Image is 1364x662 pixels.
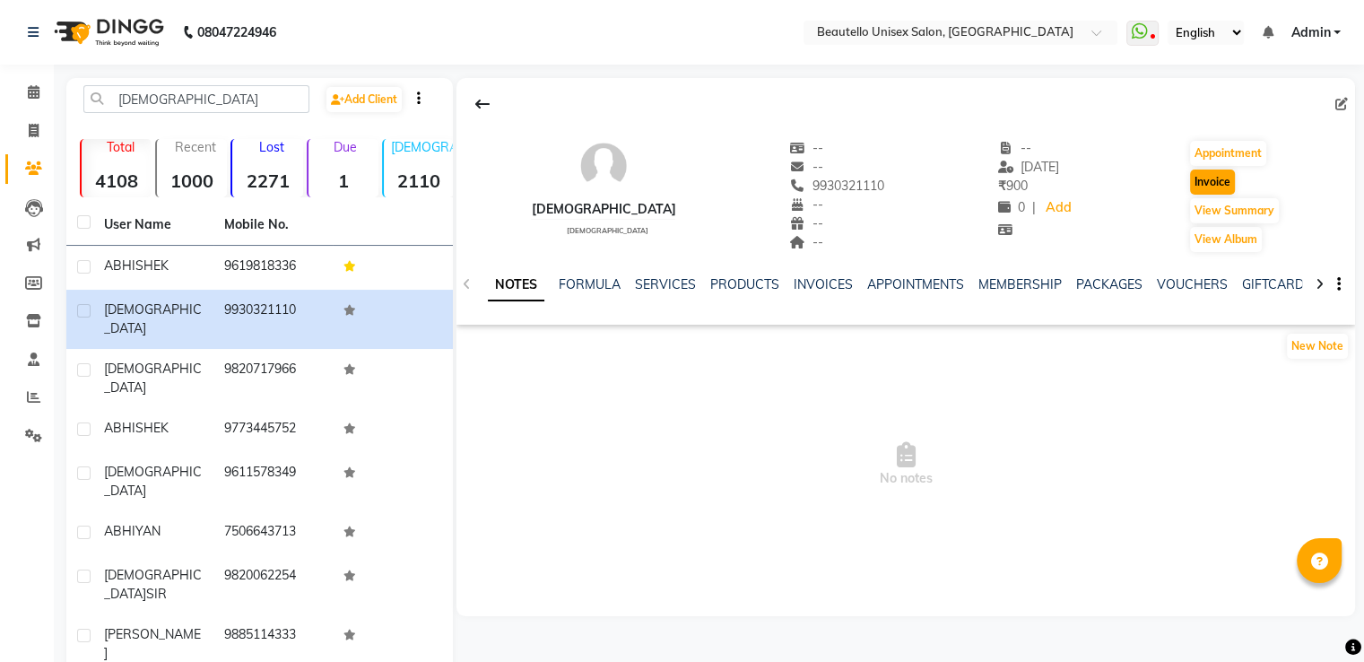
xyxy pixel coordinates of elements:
[997,178,1005,194] span: ₹
[384,170,454,192] strong: 2110
[1190,170,1235,195] button: Invoice
[997,178,1027,194] span: 900
[213,452,334,511] td: 9611578349
[867,276,964,292] a: APPOINTMENTS
[104,626,201,661] span: [PERSON_NAME]
[978,276,1062,292] a: MEMBERSHIP
[164,139,227,155] p: Recent
[104,567,202,602] span: [DEMOGRAPHIC_DATA]
[82,170,152,192] strong: 4108
[1287,334,1348,359] button: New Note
[213,511,334,555] td: 7506643713
[577,139,630,193] img: avatar
[326,87,402,112] a: Add Client
[456,375,1355,554] span: No notes
[391,139,454,155] p: [DEMOGRAPHIC_DATA]
[46,7,169,57] img: logo
[566,226,647,235] span: [DEMOGRAPHIC_DATA]
[213,205,334,246] th: Mobile No.
[104,257,169,274] span: ABHISHEK
[1290,23,1330,42] span: Admin
[794,276,853,292] a: INVOICES
[997,140,1031,156] span: --
[559,276,621,292] a: FORMULA
[789,234,823,250] span: --
[213,349,334,408] td: 9820717966
[1076,276,1142,292] a: PACKAGES
[1157,276,1228,292] a: VOUCHERS
[997,199,1024,215] span: 0
[157,170,227,192] strong: 1000
[213,290,334,349] td: 9930321110
[1031,198,1035,217] span: |
[213,246,334,290] td: 9619818336
[789,178,884,194] span: 9930321110
[710,276,779,292] a: PRODUCTS
[104,420,169,436] span: ABHISHEK
[531,200,675,219] div: [DEMOGRAPHIC_DATA]
[488,269,544,301] a: NOTES
[83,85,309,113] input: Search by Name/Mobile/Email/Code
[1190,227,1262,252] button: View Album
[232,170,302,192] strong: 2271
[308,170,378,192] strong: 1
[93,205,213,246] th: User Name
[1190,198,1279,223] button: View Summary
[464,87,501,121] div: Back to Client
[104,464,202,499] span: [DEMOGRAPHIC_DATA]
[1042,196,1073,221] a: Add
[197,7,276,57] b: 08047224946
[789,140,823,156] span: --
[997,159,1059,175] span: [DATE]
[789,215,823,231] span: --
[146,586,167,602] span: SIR
[789,196,823,213] span: --
[789,159,823,175] span: --
[213,555,334,614] td: 9820062254
[312,139,378,155] p: Due
[89,139,152,155] p: Total
[104,301,202,336] span: [DEMOGRAPHIC_DATA]
[104,523,161,539] span: ABHIYAN
[635,276,696,292] a: SERVICES
[104,361,202,396] span: [DEMOGRAPHIC_DATA]
[239,139,302,155] p: Lost
[1190,141,1266,166] button: Appointment
[1242,276,1312,292] a: GIFTCARDS
[213,408,334,452] td: 9773445752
